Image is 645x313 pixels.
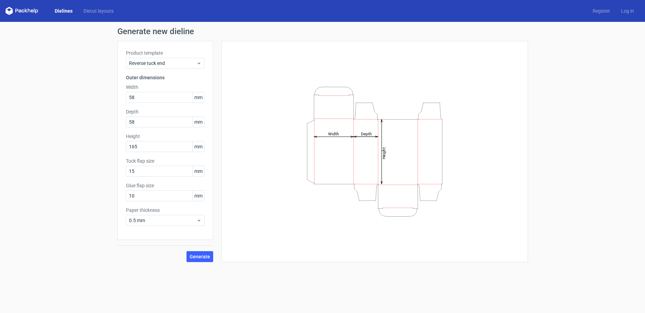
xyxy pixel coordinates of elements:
tspan: Depth [361,131,372,136]
label: Width [126,84,205,91]
label: Product template [126,50,205,56]
span: Generate [190,254,210,259]
span: mm [192,141,204,152]
span: mm [192,92,204,103]
label: Glue flap size [126,182,205,189]
button: Generate [186,251,213,262]
span: 0.5 mm [129,217,196,224]
a: Diecut layouts [78,8,119,14]
span: mm [192,191,204,201]
span: Reverse tuck end [129,60,196,67]
h1: Generate new dieline [117,27,528,36]
a: Register [587,8,616,14]
label: Tuck flap size [126,158,205,164]
label: Height [126,133,205,140]
tspan: Width [328,131,339,136]
span: mm [192,117,204,127]
label: Paper thickness [126,207,205,214]
a: Log in [616,8,640,14]
label: Depth [126,108,205,115]
span: mm [192,166,204,176]
h3: Outer dimensions [126,74,205,81]
a: Dielines [49,8,78,14]
tspan: Height [381,147,386,159]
